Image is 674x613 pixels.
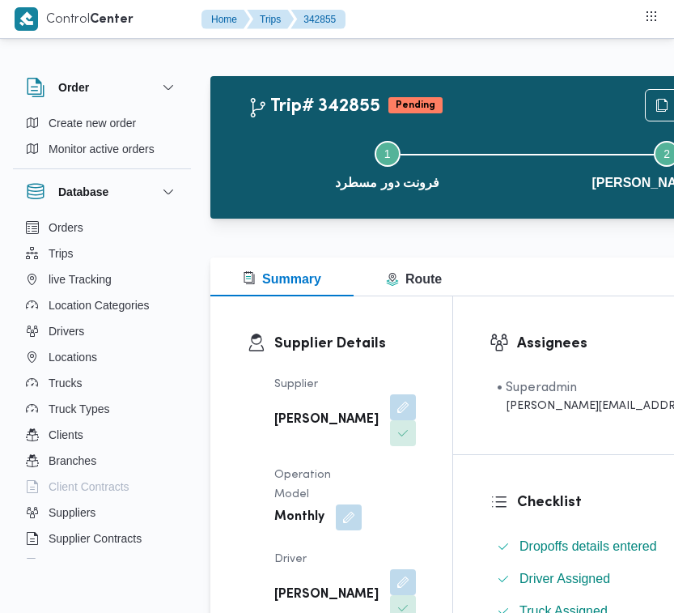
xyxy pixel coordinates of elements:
button: Clients [19,422,184,448]
button: Devices [19,551,184,577]
div: Order [13,110,191,168]
button: Trips [19,241,184,266]
b: Center [90,14,134,26]
button: Orders [19,215,184,241]
div: Database [13,215,191,565]
span: Orders [49,218,83,237]
span: Devices [49,555,89,574]
button: Monitor active orders [19,136,184,162]
button: Branches [19,448,184,474]
span: Pending [388,97,443,113]
span: Branches [49,451,96,470]
span: Route [386,272,442,286]
span: Create new order [49,113,136,133]
span: Driver Assigned [519,569,610,589]
span: Trucks [49,373,82,393]
button: Order [26,78,178,97]
span: 1 [384,147,391,160]
b: Monthly [274,508,324,527]
b: Pending [396,100,435,110]
span: Operation Model [274,470,331,500]
span: Drivers [49,321,84,341]
span: Client Contracts [49,477,129,496]
button: Drivers [19,318,184,344]
b: [PERSON_NAME] [274,411,379,430]
button: Suppliers [19,500,184,526]
button: Locations [19,344,184,370]
button: Database [26,182,178,202]
button: Truck Types [19,396,184,422]
iframe: chat widget [16,548,68,597]
h2: Trip# 342855 [248,96,380,117]
button: Trips [247,10,294,29]
span: Summary [243,272,321,286]
span: Driver [274,554,307,564]
span: Supplier [274,379,318,390]
span: Suppliers [49,503,95,522]
button: Location Categories [19,292,184,318]
button: Create new order [19,110,184,136]
img: X8yXhbKr1z7QwAAAABJRU5ErkJggg== [15,7,38,31]
span: Clients [49,425,83,445]
span: Locations [49,347,97,367]
span: 2 [663,147,670,160]
button: Supplier Contracts [19,526,184,551]
h3: Order [58,78,89,97]
span: Monitor active orders [49,139,155,159]
span: Dropoffs details entered [519,537,657,556]
span: Dropoffs details entered [519,539,657,553]
button: 342855 [290,10,345,29]
span: live Tracking [49,270,112,289]
span: Location Categories [49,296,150,315]
button: Client Contracts [19,474,184,500]
span: Truck Types [49,399,109,419]
h3: Supplier Details [274,333,416,355]
span: Trips [49,244,74,263]
h3: Database [58,182,108,202]
button: Home [201,10,250,29]
button: فرونت دور مسطرد [248,121,528,206]
b: [PERSON_NAME] [274,585,379,605]
span: فرونت دور مسطرد [335,173,439,193]
span: Driver Assigned [519,572,610,585]
button: live Tracking [19,266,184,292]
span: Supplier Contracts [49,529,142,548]
button: Trucks [19,370,184,396]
